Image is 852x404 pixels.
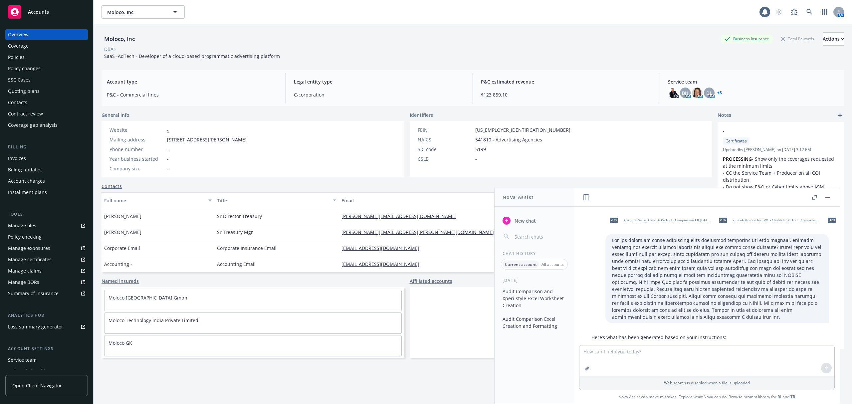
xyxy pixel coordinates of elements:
span: Accounts [28,9,49,15]
a: Manage claims [5,266,88,276]
span: Accounting Email [217,261,256,268]
a: [PERSON_NAME][EMAIL_ADDRESS][PERSON_NAME][DOMAIN_NAME] [341,229,499,235]
div: Company size [109,165,164,172]
a: Installment plans [5,187,88,198]
div: DBA: - [104,46,116,53]
div: Loss summary generator [8,321,63,332]
span: Sr Director Treasury [217,213,262,220]
a: SSC Cases [5,75,88,85]
span: Open Client Navigator [12,382,62,389]
span: Nova Assist can make mistakes. Explore what Nova can do: Browse prompt library for and [577,390,837,404]
input: Search chats [513,232,566,241]
a: - [167,127,169,133]
button: Actions [823,32,844,46]
a: +3 [717,91,722,95]
span: DL [706,90,712,97]
div: Title [217,197,329,204]
a: [PERSON_NAME][EMAIL_ADDRESS][DOMAIN_NAME] [341,213,462,219]
span: Xperi Inc WC (CA and AOS) Audit Comparison Eff [DATE] to [DATE].xlsx [623,218,711,222]
a: Policy checking [5,232,88,242]
a: Named insureds [102,278,139,285]
a: [EMAIL_ADDRESS][DOMAIN_NAME] [341,245,425,251]
div: Policies [8,52,25,63]
div: xlsxXperi Inc WC (CA and AOS) Audit Comparison Eff [DATE] to [DATE].xlsx [605,212,712,229]
span: Sr Treasury Mgr [217,229,253,236]
a: Manage files [5,220,88,231]
div: FEIN [418,126,473,133]
span: [PERSON_NAME] [104,213,141,220]
span: 541810 - Advertising Agencies [475,136,542,143]
div: Coverage [8,41,29,51]
a: Manage BORs [5,277,88,288]
a: TR [790,394,795,400]
div: Sales relationships [8,366,50,377]
div: Phone number [109,146,164,153]
a: Policy changes [5,63,88,74]
span: Moloco, Inc [107,9,165,16]
span: 23 - 24 Moloco Inc. WC - Chubb Final Audit Comparison.xlsx [733,218,820,222]
a: [EMAIL_ADDRESS][DOMAIN_NAME] [341,261,425,267]
span: Notes [718,111,731,119]
span: Account type [107,78,278,85]
a: Account charges [5,176,88,186]
div: Tools [5,211,88,218]
a: Affiliated accounts [410,278,452,285]
a: Search [803,5,816,19]
strong: PROCESSING [723,156,752,162]
span: - [167,165,169,172]
span: General info [102,111,129,118]
div: Billing [5,144,88,150]
span: - [475,155,477,162]
p: Web search is disabled when a file is uploaded [583,380,830,386]
button: Moloco, Inc [102,5,185,19]
a: Start snowing [772,5,785,19]
div: NAICS [418,136,473,143]
div: Service team [8,355,37,365]
a: Quoting plans [5,86,88,97]
a: Manage exposures [5,243,88,254]
a: Overview [5,29,88,40]
p: Here’s what has been generated based on your instructions: [591,334,822,341]
div: Analytics hub [5,312,88,319]
span: $123,859.10 [481,91,652,98]
div: Contract review [8,108,43,119]
a: Accounts [5,3,88,21]
span: Legal entity type [294,78,465,85]
span: BH [682,90,689,97]
div: Manage claims [8,266,42,276]
a: Sales relationships [5,366,88,377]
a: Moloco [GEOGRAPHIC_DATA] Gmbh [108,295,187,301]
span: Certificates [726,138,747,144]
span: pdf [828,218,836,223]
div: Manage files [8,220,36,231]
span: xlsx [719,218,727,223]
div: SSC Cases [8,75,31,85]
div: Moloco, Inc [102,35,137,43]
div: [DATE] [495,278,574,283]
span: Updated by [PERSON_NAME] on [DATE] 3:12 PM [723,147,839,153]
button: Title [214,192,339,208]
div: Manage certificates [8,254,52,265]
span: - [167,146,169,153]
a: Contacts [5,97,88,108]
div: Invoices [8,153,26,164]
span: [US_EMPLOYER_IDENTIFICATION_NUMBER] [475,126,570,133]
span: Accounting - [104,261,132,268]
div: Billing updates [8,164,42,175]
div: Contacts [8,97,27,108]
a: Coverage [5,41,88,51]
a: Moloco Technology India Private Limited [108,317,198,323]
a: Coverage gap analysis [5,120,88,130]
div: Quoting plans [8,86,40,97]
span: Corporate Email [104,245,140,252]
a: Manage certificates [5,254,88,265]
a: Loss summary generator [5,321,88,332]
div: Email [341,197,536,204]
span: P&C estimated revenue [481,78,652,85]
span: New chat [513,217,536,224]
a: Billing updates [5,164,88,175]
span: [PERSON_NAME] [104,229,141,236]
span: Identifiers [410,111,433,118]
div: CSLB [418,155,473,162]
a: Moloco GK [108,340,132,346]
